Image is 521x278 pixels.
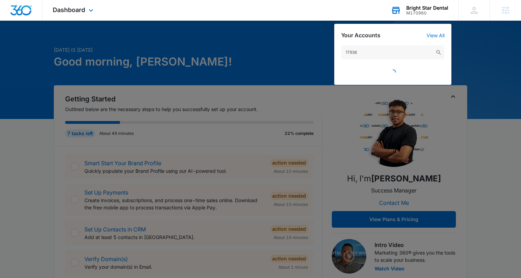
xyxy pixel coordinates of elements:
div: account id [406,11,448,16]
h2: Your Accounts [341,32,380,39]
div: account name [406,5,448,11]
input: Search Accounts [341,46,445,59]
a: View All [427,32,445,38]
span: Dashboard [53,6,85,13]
